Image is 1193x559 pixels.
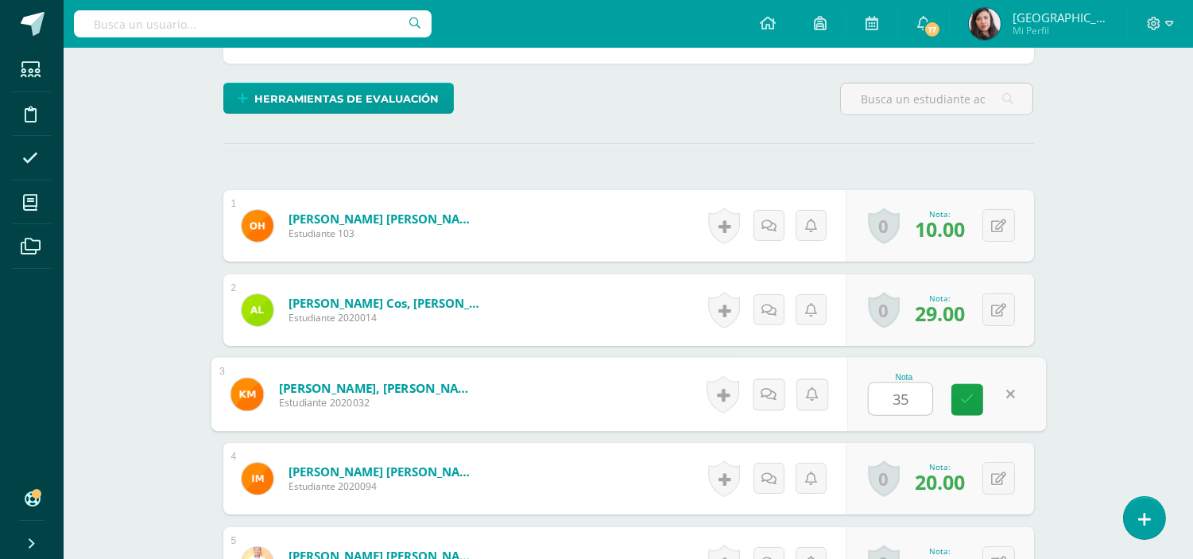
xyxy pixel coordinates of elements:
div: Nota: [915,293,965,304]
span: Estudiante 103 [289,227,479,240]
span: Herramientas de evaluación [254,84,439,114]
img: 8ec3b141970746fc06ab4975391ef864.png [230,378,263,410]
span: Estudiante 2020032 [278,396,474,410]
input: Busca un usuario... [74,10,432,37]
a: [PERSON_NAME], [PERSON_NAME] [278,379,474,396]
img: 5e839c05b6bed1c0a903cd4cdbf87aa2.png [969,8,1001,40]
a: [PERSON_NAME] [PERSON_NAME] [289,211,479,227]
span: Estudiante 2020094 [289,479,479,493]
div: Nota: [915,545,965,557]
span: 20.00 [915,468,965,495]
span: Estudiante 2020014 [289,311,479,324]
input: Busca un estudiante aquí... [841,83,1032,115]
a: [PERSON_NAME] Cos, [PERSON_NAME] [289,295,479,311]
a: 0 [868,292,900,328]
a: [PERSON_NAME] [PERSON_NAME] [289,464,479,479]
span: 29.00 [915,300,965,327]
span: 10.00 [915,215,965,243]
img: 40fda4d76f6d39232a503d34f84ecc53.png [242,210,273,242]
span: 17 [924,21,941,38]
img: ae470f5587ade67e84b96c9e3d0fe087.png [242,294,273,326]
input: 0-40.0 [869,383,932,415]
div: Nota: [915,461,965,472]
span: Mi Perfil [1013,24,1108,37]
div: Nota: [915,208,965,219]
div: Nota [868,373,940,382]
a: Herramientas de evaluación [223,83,454,114]
a: 0 [868,208,900,244]
span: [GEOGRAPHIC_DATA] [1013,10,1108,25]
img: ffac4b672848c28ce660d8b7da9375a6.png [242,463,273,495]
a: 0 [868,460,900,497]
